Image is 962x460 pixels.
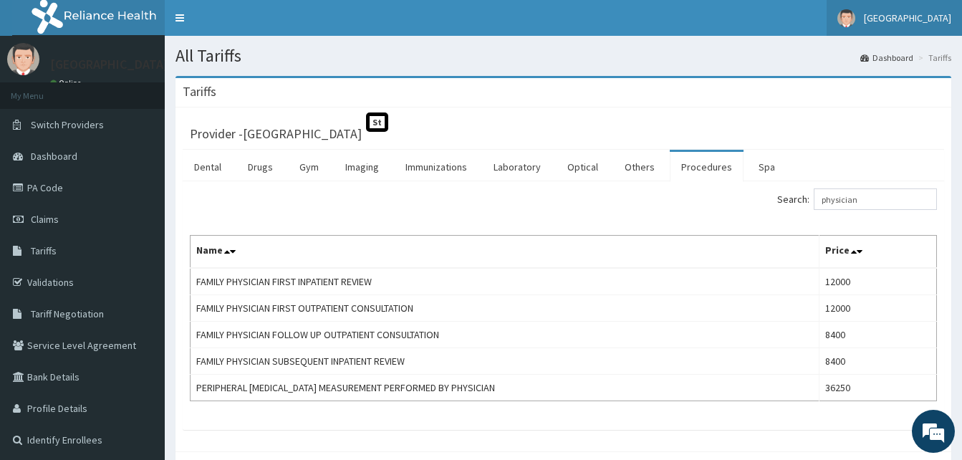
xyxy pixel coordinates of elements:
span: [GEOGRAPHIC_DATA] [864,11,951,24]
a: Procedures [670,152,744,182]
a: Immunizations [394,152,478,182]
td: 8400 [819,348,937,375]
li: Tariffs [915,52,951,64]
td: FAMILY PHYSICIAN FIRST INPATIENT REVIEW [191,268,819,295]
img: d_794563401_company_1708531726252_794563401 [27,72,58,107]
a: Laboratory [482,152,552,182]
h1: All Tariffs [175,47,951,65]
td: 12000 [819,268,937,295]
span: Tariff Negotiation [31,307,104,320]
a: Spa [747,152,787,182]
td: PERIPHERAL [MEDICAL_DATA] MEASUREMENT PERFORMED BY PHYSICIAN [191,375,819,401]
img: User Image [837,9,855,27]
div: Minimize live chat window [235,7,269,42]
div: Chat with us now [74,80,241,99]
span: We're online! [83,138,198,283]
h3: Provider - [GEOGRAPHIC_DATA] [190,128,362,140]
span: St [366,112,388,132]
a: Others [613,152,666,182]
td: 36250 [819,375,937,401]
input: Search: [814,188,937,210]
a: Online [50,78,85,88]
th: Name [191,236,819,269]
textarea: Type your message and hit 'Enter' [7,307,273,358]
h3: Tariffs [183,85,216,98]
a: Optical [556,152,610,182]
a: Imaging [334,152,390,182]
a: Drugs [236,152,284,182]
span: Switch Providers [31,118,104,131]
span: Claims [31,213,59,226]
td: FAMILY PHYSICIAN FOLLOW UP OUTPATIENT CONSULTATION [191,322,819,348]
th: Price [819,236,937,269]
p: [GEOGRAPHIC_DATA] [50,58,168,71]
a: Dashboard [860,52,913,64]
label: Search: [777,188,937,210]
td: FAMILY PHYSICIAN SUBSEQUENT INPATIENT REVIEW [191,348,819,375]
img: User Image [7,43,39,75]
td: 8400 [819,322,937,348]
span: Dashboard [31,150,77,163]
span: Tariffs [31,244,57,257]
a: Dental [183,152,233,182]
td: 12000 [819,295,937,322]
td: FAMILY PHYSICIAN FIRST OUTPATIENT CONSULTATION [191,295,819,322]
a: Gym [288,152,330,182]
